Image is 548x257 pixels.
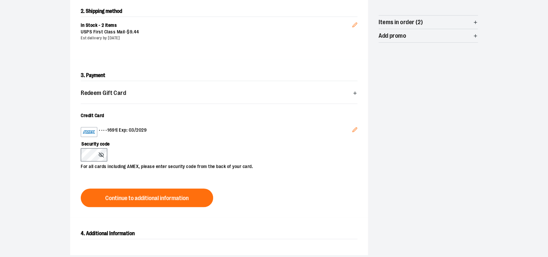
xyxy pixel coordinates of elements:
span: Continue to additional information [105,195,189,201]
div: In Stock - 2 items [81,22,352,29]
div: Est delivery by [DATE] [81,35,352,41]
span: $ [127,29,130,34]
button: Edit [347,12,363,35]
span: . [132,29,134,34]
button: Add promo [379,29,478,42]
span: Items in order (2) [379,19,423,25]
span: Redeem Gift Card [81,90,126,96]
span: Add promo [379,33,406,39]
span: 9 [130,29,133,34]
span: Credit Card [81,113,104,118]
p: For all cards including AMEX, please enter security code from the back of your card. [81,161,351,170]
button: Redeem Gift Card [81,86,357,100]
img: American Express card example showing the 15-digit card number [82,128,96,136]
h2: 3. Payment [81,70,357,81]
button: Continue to additional information [81,189,213,207]
h2: 2. Shipping method [81,6,357,17]
button: Items in order (2) [379,16,478,29]
label: Security code [81,137,351,148]
button: Edit [347,122,363,140]
span: 44 [134,29,139,34]
h2: 4. Additional Information [81,228,357,239]
div: USPS First Class Mail - [81,29,352,35]
div: •••• 1691 | Exp: 03/2029 [81,127,352,137]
